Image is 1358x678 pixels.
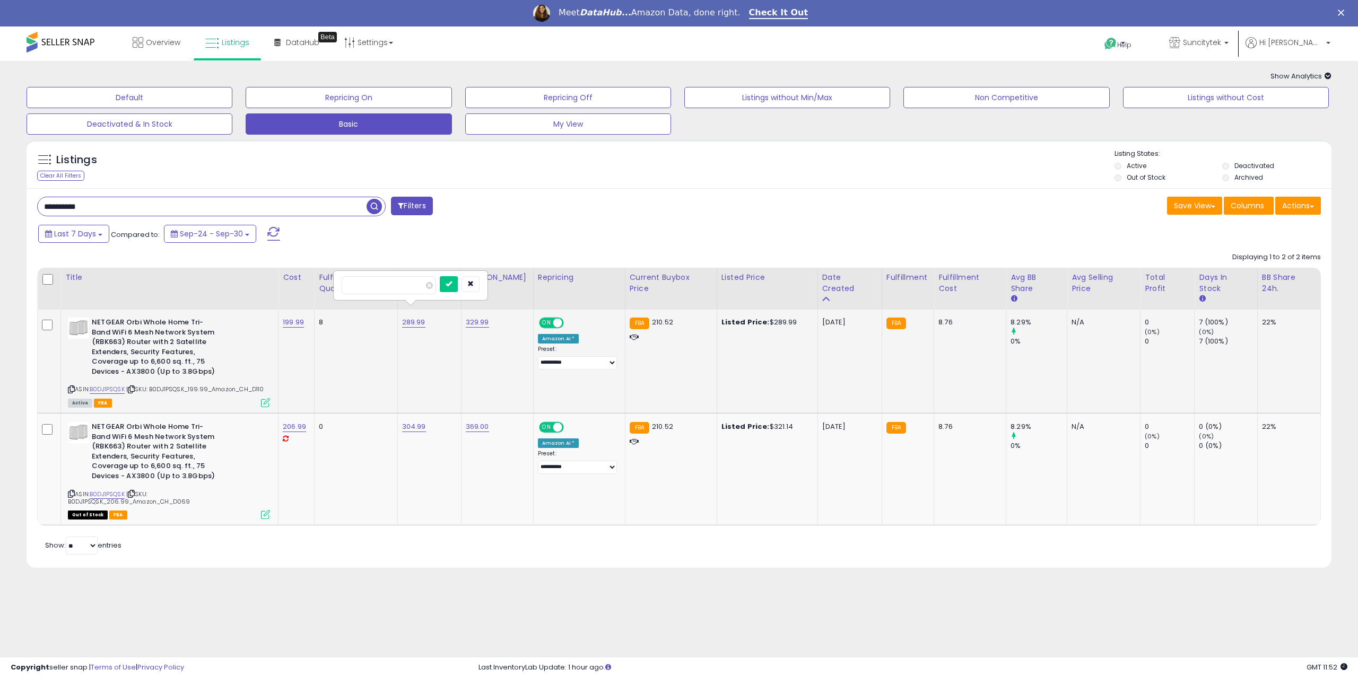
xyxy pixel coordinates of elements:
button: Actions [1275,197,1321,215]
div: 0 [1145,422,1194,432]
span: Show Analytics [1270,71,1331,81]
span: Last 7 Days [54,228,96,239]
div: Avg Selling Price [1072,272,1136,294]
button: Deactivated & In Stock [27,113,232,135]
div: BB Share 24h. [1262,272,1316,294]
div: Close [1338,10,1348,16]
a: B0DJ1PSQSK [90,385,125,394]
small: Days In Stock. [1199,294,1205,304]
div: Fulfillment [886,272,929,283]
small: FBA [630,318,649,329]
label: Active [1127,161,1146,170]
div: N/A [1072,318,1132,327]
div: Preset: [538,346,617,369]
span: | SKU: B0DJ1PSQSK_199.99_Amazon_CH_D110 [126,385,264,393]
small: (0%) [1145,328,1160,336]
small: (0%) [1199,432,1214,441]
i: DataHub... [580,7,631,17]
button: Default [27,87,232,108]
button: Listings without Cost [1123,87,1329,108]
div: Tooltip anchor [318,32,337,42]
div: Clear All Filters [37,171,84,181]
b: NETGEAR Orbi Whole Home Tri-Band WiFi 6 Mesh Network System (RBK663) Router with 2 Satellite Exte... [92,318,221,379]
div: Amazon AI * [538,334,579,344]
a: Suncitytek [1161,27,1237,61]
div: N/A [1072,422,1132,432]
span: OFF [562,423,579,432]
h5: Listings [56,153,97,168]
div: $289.99 [721,318,809,327]
span: Columns [1231,200,1264,211]
img: 21SvWIvZ5RL._SL40_.jpg [68,318,89,339]
small: Avg BB Share. [1011,294,1017,304]
span: ON [540,423,553,432]
div: [DATE] [822,318,865,327]
span: FBA [94,399,112,408]
div: Title [65,272,274,283]
div: 0 (0%) [1199,441,1257,451]
div: [PERSON_NAME] [466,272,529,283]
span: FBA [109,510,127,519]
div: 0% [1011,441,1067,451]
a: Overview [125,27,188,58]
div: ASIN: [68,422,270,518]
span: Compared to: [111,230,160,240]
div: Fulfillment Cost [938,272,1002,294]
b: Listed Price: [721,421,770,432]
span: Listings [222,37,249,48]
a: Listings [197,27,257,58]
div: ASIN: [68,318,270,406]
div: Meet Amazon Data, done right. [559,7,741,18]
small: (0%) [1199,328,1214,336]
small: (0%) [1145,432,1160,441]
button: Sep-24 - Sep-30 [164,225,256,243]
div: Avg BB Share [1011,272,1063,294]
span: 210.52 [652,421,673,432]
span: 210.52 [652,317,673,327]
a: 206.99 [283,421,306,432]
button: My View [465,113,671,135]
button: Repricing On [246,87,451,108]
img: 21SvWIvZ5RL._SL40_.jpg [68,422,89,443]
button: Non Competitive [903,87,1109,108]
div: 8.29% [1011,318,1067,327]
div: 8.76 [938,422,998,432]
div: [DATE] [822,422,865,432]
div: Amazon AI * [538,438,579,448]
div: $321.14 [721,422,809,432]
div: 22% [1262,318,1312,327]
button: Listings without Min/Max [684,87,890,108]
label: Out of Stock [1127,173,1165,182]
a: 289.99 [402,317,425,328]
div: Cost [283,272,310,283]
span: All listings currently available for purchase on Amazon [68,399,92,408]
label: Deactivated [1234,161,1274,170]
div: 8 [319,318,389,327]
div: Listed Price [721,272,813,283]
a: Help [1096,29,1152,61]
div: 22% [1262,422,1312,432]
span: Help [1117,40,1131,49]
div: Current Buybox Price [630,272,712,294]
div: 0 [1145,318,1194,327]
a: DataHub [266,27,327,58]
span: DataHub [286,37,319,48]
div: 7 (100%) [1199,337,1257,346]
div: 0% [1011,337,1067,346]
small: FBA [886,318,906,329]
a: Check It Out [749,7,808,19]
div: Total Profit [1145,272,1190,294]
button: Repricing Off [465,87,671,108]
p: Listing States: [1115,149,1331,159]
a: Hi [PERSON_NAME] [1246,37,1330,61]
span: OFF [562,319,579,328]
div: Displaying 1 to 2 of 2 items [1232,252,1321,262]
a: 369.00 [466,421,489,432]
div: 8.29% [1011,422,1067,432]
span: Suncitytek [1183,37,1221,48]
a: B0DJ1PSQSK [90,490,125,499]
div: 8.76 [938,318,998,327]
span: Overview [146,37,180,48]
div: 0 [1145,337,1194,346]
div: 0 [1145,441,1194,451]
